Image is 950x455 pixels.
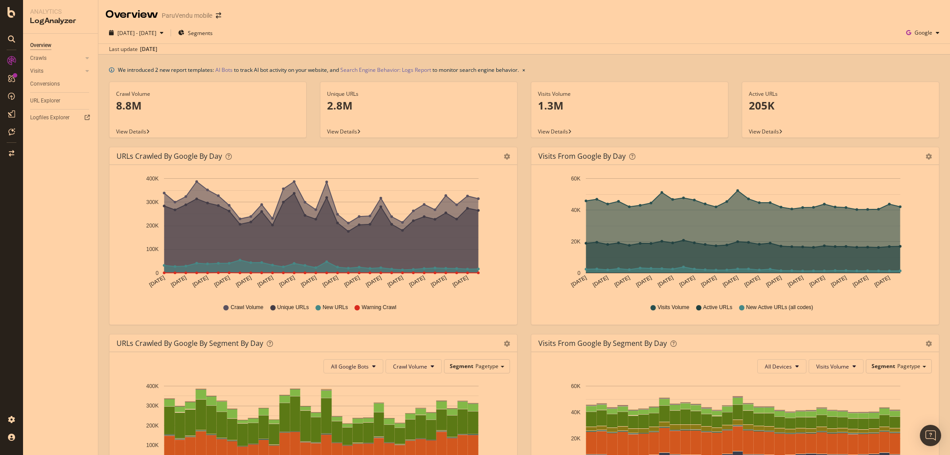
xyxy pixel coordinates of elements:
[105,26,167,40] button: [DATE] - [DATE]
[520,63,527,76] button: close banner
[30,96,92,106] a: URL Explorer
[30,67,43,76] div: Visits
[230,304,263,311] span: Crawl Volume
[678,275,696,288] text: [DATE]
[340,65,431,75] a: Search Engine Behavior: Logs Report
[538,152,626,161] div: Visits from Google by day
[30,7,91,16] div: Analytics
[700,275,718,288] text: [DATE]
[30,79,60,89] div: Conversions
[450,362,473,370] span: Segment
[475,362,498,370] span: Pagetype
[235,275,253,288] text: [DATE]
[765,275,783,288] text: [DATE]
[809,359,864,373] button: Visits Volume
[571,383,580,389] text: 60K
[257,275,274,288] text: [DATE]
[538,128,568,135] span: View Details
[213,275,231,288] text: [DATE]
[146,423,159,429] text: 200K
[362,304,396,311] span: Warning Crawl
[538,339,667,348] div: Visits from Google By Segment By Day
[903,26,943,40] button: Google
[109,45,157,53] div: Last update
[116,128,146,135] span: View Details
[170,275,187,288] text: [DATE]
[915,29,932,36] span: Google
[30,54,83,63] a: Crawls
[926,341,932,347] div: gear
[749,90,932,98] div: Active URLs
[571,207,580,213] text: 40K
[393,363,427,370] span: Crawl Volume
[215,65,233,75] a: AI Bots
[117,339,263,348] div: URLs Crawled by Google By Segment By Day
[331,363,369,370] span: All Google Bots
[538,90,721,98] div: Visits Volume
[277,304,309,311] span: Unique URLs
[278,275,296,288] text: [DATE]
[117,172,510,295] svg: A chart.
[188,29,213,37] span: Segments
[703,304,732,311] span: Active URLs
[322,275,339,288] text: [DATE]
[300,275,318,288] text: [DATE]
[897,362,920,370] span: Pagetype
[30,41,92,50] a: Overview
[613,275,631,288] text: [DATE]
[658,304,689,311] span: Visits Volume
[830,275,848,288] text: [DATE]
[786,275,804,288] text: [DATE]
[571,436,580,442] text: 20K
[816,363,849,370] span: Visits Volume
[385,359,442,373] button: Crawl Volume
[30,79,92,89] a: Conversions
[749,128,779,135] span: View Details
[140,45,157,53] div: [DATE]
[872,362,895,370] span: Segment
[175,26,216,40] button: Segments
[571,409,580,416] text: 40K
[538,98,721,113] p: 1.3M
[765,363,792,370] span: All Devices
[30,96,60,106] div: URL Explorer
[30,54,47,63] div: Crawls
[162,11,212,20] div: ParuVendu mobile
[116,90,300,98] div: Crawl Volume
[749,98,932,113] p: 205K
[538,172,932,295] svg: A chart.
[327,128,357,135] span: View Details
[216,12,221,19] div: arrow-right-arrow-left
[365,275,382,288] text: [DATE]
[146,442,159,448] text: 100K
[148,275,166,288] text: [DATE]
[30,41,51,50] div: Overview
[430,275,448,288] text: [DATE]
[808,275,826,288] text: [DATE]
[504,153,510,160] div: gear
[452,275,469,288] text: [DATE]
[146,403,159,409] text: 300K
[30,16,91,26] div: LogAnalyzer
[105,7,158,22] div: Overview
[744,275,761,288] text: [DATE]
[635,275,653,288] text: [DATE]
[30,113,92,122] a: Logfiles Explorer
[852,275,869,288] text: [DATE]
[146,223,159,229] text: 200K
[30,113,70,122] div: Logfiles Explorer
[757,359,806,373] button: All Devices
[657,275,674,288] text: [DATE]
[146,247,159,253] text: 100K
[146,199,159,205] text: 300K
[116,98,300,113] p: 8.8M
[191,275,209,288] text: [DATE]
[408,275,426,288] text: [DATE]
[146,176,159,182] text: 400K
[30,67,83,76] a: Visits
[109,65,939,75] div: info banner
[920,425,941,446] div: Open Intercom Messenger
[386,275,404,288] text: [DATE]
[117,152,222,161] div: URLs Crawled by Google by day
[146,383,159,389] text: 400K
